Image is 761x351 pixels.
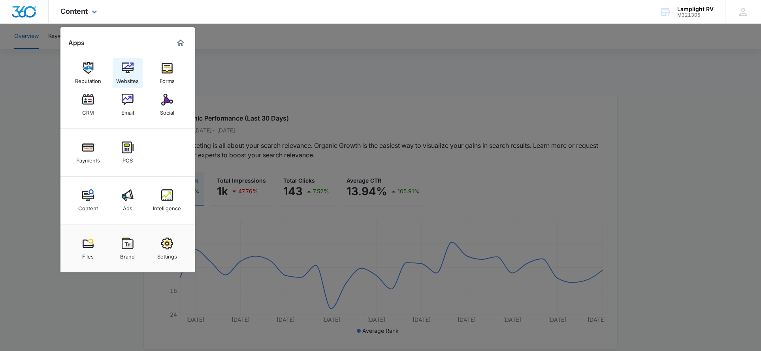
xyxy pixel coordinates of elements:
div: Payments [76,153,100,164]
a: Settings [152,234,182,264]
div: CRM [82,106,94,116]
div: Content [78,201,98,211]
div: account name [677,6,714,12]
a: Content [73,185,103,215]
a: Forms [152,58,182,88]
div: Reputation [75,74,101,84]
a: Intelligence [152,185,182,215]
div: Ads [123,201,132,211]
div: Brand [120,249,135,260]
div: Files [82,249,94,260]
a: POS [113,138,143,168]
a: Brand [113,234,143,264]
div: Settings [157,249,177,260]
div: Email [121,106,134,116]
a: Marketing 360® Dashboard [174,37,187,49]
a: Email [113,90,143,120]
h2: Apps [68,39,85,47]
div: Forms [160,74,175,84]
span: Content [60,7,88,15]
a: Social [152,90,182,120]
a: Files [73,234,103,264]
a: Reputation [73,58,103,88]
div: account id [677,12,714,18]
a: Websites [113,58,143,88]
div: POS [122,153,133,164]
div: Websites [116,74,139,84]
a: Ads [113,185,143,215]
a: Payments [73,138,103,168]
div: Intelligence [153,201,181,211]
a: CRM [73,90,103,120]
div: Social [160,106,174,116]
